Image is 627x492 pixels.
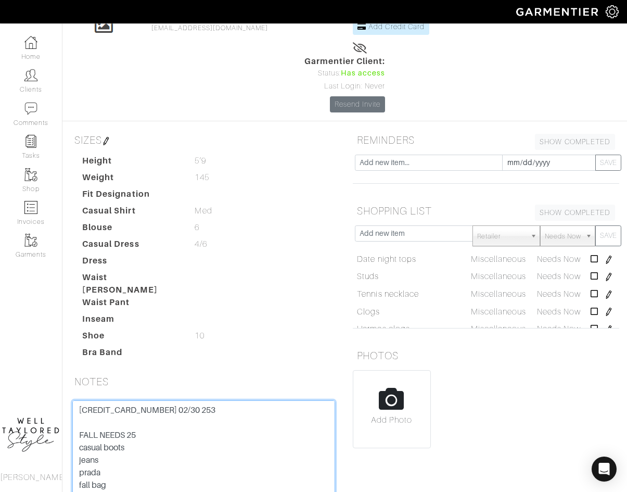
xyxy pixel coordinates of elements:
[471,272,527,281] span: Miscellaneous
[330,96,386,112] a: Resend Invite
[70,371,337,392] h5: NOTES
[74,255,187,271] dt: Dress
[355,225,473,242] input: Add new item
[511,3,606,21] img: garmentier-logo-header-white-b43fb05a5012e4ada735d5af1a66efaba907eab6374d6393d1fbf88cb4ef424d.png
[74,171,187,188] dt: Weight
[74,155,187,171] dt: Height
[24,135,37,148] img: reminder-icon-8004d30b9f0a5d33ae49ab947aed9ed385cf756f9e5892f1edd6e32f2345188e.png
[70,130,337,150] h5: SIZES
[535,205,615,221] a: SHOW COMPLETED
[605,273,613,281] img: pen-cf24a1663064a2ec1b9c1bd2387e9de7a2fa800b781884d57f21acf72779bad2.png
[353,345,620,366] h5: PHOTOS
[537,324,581,334] span: Needs Now
[357,288,419,300] a: Tennis necklace
[353,19,429,35] a: Add Credit Card
[24,102,37,115] img: comment-icon-a0a6a9ef722e966f86d9cbdc48e553b5cf19dbc54f86b18d962a5391bc8f6eb6.png
[606,5,619,18] img: gear-icon-white-bd11855cb880d31180b6d7d6211b90ccbf57a29d726f0c71d8c61bd08dd39cc2.png
[357,253,416,266] a: Date night tops
[24,234,37,247] img: garments-icon-b7da505a4dc4fd61783c78ac3ca0ef83fa9d6f193b1c9dc38574b1d14d53ca28.png
[357,306,380,318] a: Clogs
[605,256,613,264] img: pen-cf24a1663064a2ec1b9c1bd2387e9de7a2fa800b781884d57f21acf72779bad2.png
[355,155,503,171] input: Add new item...
[74,271,187,296] dt: Waist [PERSON_NAME]
[537,307,581,317] span: Needs Now
[471,255,527,264] span: Miscellaneous
[74,313,187,330] dt: Inseam
[605,291,613,299] img: pen-cf24a1663064a2ec1b9c1bd2387e9de7a2fa800b781884d57f21acf72779bad2.png
[24,69,37,82] img: clients-icon-6bae9207a08558b7cb47a8932f037763ab4055f8c8b6bfacd5dc20c3e0201464.png
[605,325,613,334] img: pen-cf24a1663064a2ec1b9c1bd2387e9de7a2fa800b781884d57f21acf72779bad2.png
[24,36,37,49] img: dashboard-icon-dbcd8f5a0b271acd01030246c82b418ddd0df26cd7fceb0bd07c9910d44c42f6.png
[595,155,621,171] button: SAVE
[195,330,204,342] span: 10
[74,221,187,238] dt: Blouse
[353,130,620,150] h5: REMINDERS
[195,205,212,217] span: Med
[24,201,37,214] img: orders-icon-0abe47150d42831381b5fb84f609e132dff9fe21cb692f30cb5eec754e2cba89.png
[304,55,386,68] span: Garmentier Client:
[537,272,581,281] span: Needs Now
[471,289,527,299] span: Miscellaneous
[471,307,527,317] span: Miscellaneous
[74,238,187,255] dt: Casual Dress
[477,226,526,247] span: Retailer
[357,323,410,335] a: Hermes clogs
[592,457,617,482] div: Open Intercom Messenger
[545,226,581,247] span: Needs Now
[353,200,620,221] h5: SHOPPING LIST
[304,68,386,79] div: Status:
[24,168,37,181] img: garments-icon-b7da505a4dc4fd61783c78ac3ca0ef83fa9d6f193b1c9dc38574b1d14d53ca28.png
[195,155,206,167] span: 5’9
[537,289,581,299] span: Needs Now
[357,270,379,283] a: Studs
[595,225,621,246] button: SAVE
[341,68,386,79] span: Has access
[74,330,187,346] dt: Shoe
[102,137,110,145] img: pen-cf24a1663064a2ec1b9c1bd2387e9de7a2fa800b781884d57f21acf72779bad2.png
[74,188,187,205] dt: Fit Designation
[605,308,613,316] img: pen-cf24a1663064a2ec1b9c1bd2387e9de7a2fa800b781884d57f21acf72779bad2.png
[471,324,527,334] span: Miscellaneous
[304,81,386,92] div: Last Login: Never
[74,205,187,221] dt: Casual Shirt
[195,238,207,250] span: 4/6
[151,24,268,32] a: [EMAIL_ADDRESS][DOMAIN_NAME]
[535,134,615,150] a: SHOW COMPLETED
[195,171,209,184] span: 145
[537,255,581,264] span: Needs Now
[74,346,187,363] dt: Bra Band
[74,296,187,313] dt: Waist Pant
[195,221,199,234] span: 6
[368,22,425,31] span: Add Credit Card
